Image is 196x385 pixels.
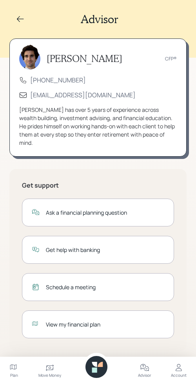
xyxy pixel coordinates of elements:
div: Get help with banking [46,246,164,254]
div: Plan [10,373,18,379]
div: Move Money [38,373,61,379]
h3: [PERSON_NAME] [47,53,122,64]
div: Ask a financial planning question [46,208,164,217]
h2: Advisor [81,13,118,26]
img: harrison-schaefer-headshot-2.png [19,44,40,69]
div: Account [171,373,187,379]
a: [PHONE_NUMBER] [30,76,86,84]
h5: Get support [22,182,174,189]
div: View my financial plan [46,320,164,328]
div: [PERSON_NAME] has over 5 years of experience across wealth building, investment advising, and fin... [19,106,177,147]
div: Schedule a meeting [46,283,164,291]
a: [EMAIL_ADDRESS][DOMAIN_NAME] [30,91,136,99]
div: Advisor [138,373,151,379]
div: CFP® [165,55,177,62]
